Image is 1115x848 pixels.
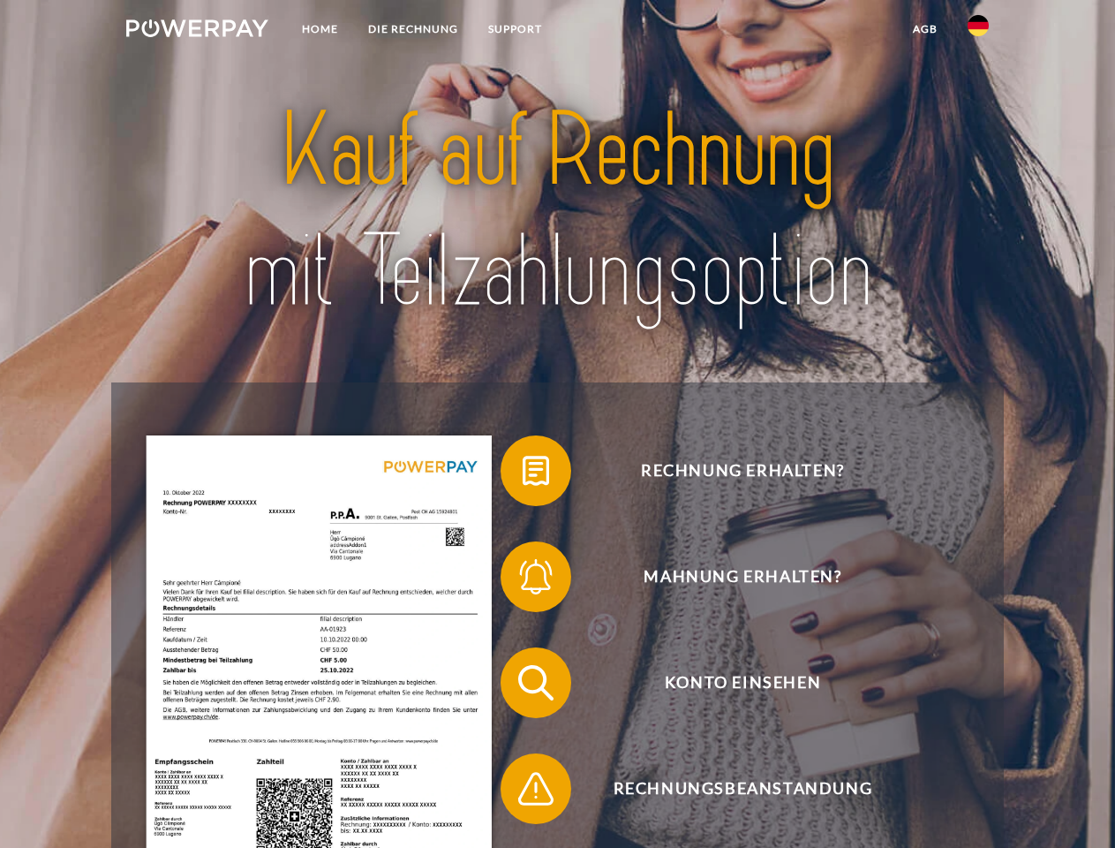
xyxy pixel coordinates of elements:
a: DIE RECHNUNG [353,13,473,45]
a: Home [287,13,353,45]
span: Rechnungsbeanstandung [526,753,959,824]
img: title-powerpay_de.svg [169,85,946,338]
button: Rechnungsbeanstandung [501,753,960,824]
a: SUPPORT [473,13,557,45]
img: de [968,15,989,36]
button: Konto einsehen [501,647,960,718]
button: Mahnung erhalten? [501,541,960,612]
img: qb_search.svg [514,661,558,705]
span: Rechnung erhalten? [526,435,959,506]
img: qb_warning.svg [514,767,558,811]
img: logo-powerpay-white.svg [126,19,268,37]
img: qb_bill.svg [514,449,558,493]
img: qb_bell.svg [514,555,558,599]
span: Konto einsehen [526,647,959,718]
a: agb [898,13,953,45]
button: Rechnung erhalten? [501,435,960,506]
span: Mahnung erhalten? [526,541,959,612]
